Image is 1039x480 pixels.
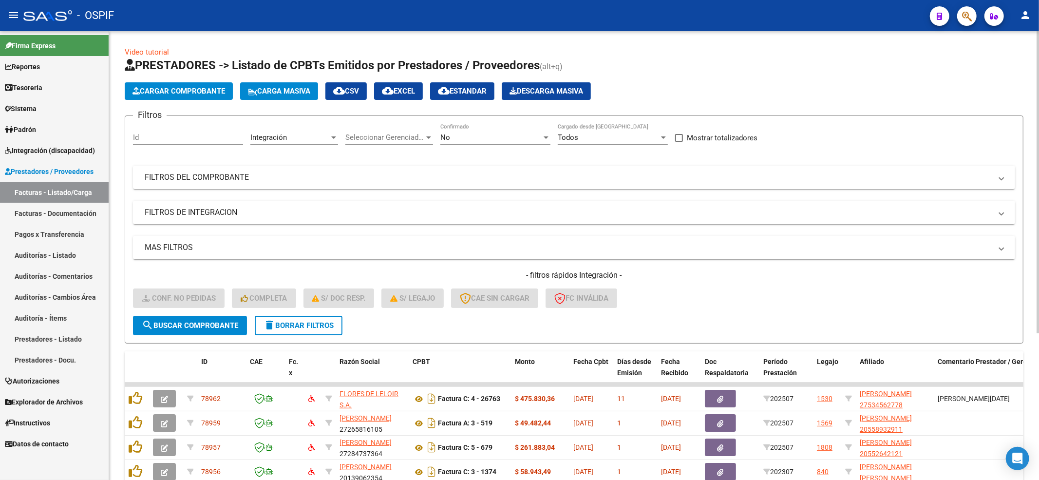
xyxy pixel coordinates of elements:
datatable-header-cell: Días desde Emisión [613,351,657,394]
span: 78957 [201,443,221,451]
span: - OSPIF [77,5,114,26]
div: 27284737364 [340,437,405,458]
datatable-header-cell: Período Prestación [759,351,813,394]
span: CPBT [413,358,430,365]
button: S/ legajo [381,288,444,308]
datatable-header-cell: Fecha Cpbt [569,351,613,394]
div: Open Intercom Messenger [1006,447,1029,470]
span: CSV [333,87,359,96]
span: [PERSON_NAME] 20558932911 [860,414,912,433]
span: Sistema [5,103,37,114]
strong: $ 475.830,36 [515,395,555,403]
span: 78959 [201,419,221,427]
span: 78956 [201,468,221,476]
span: S/ Doc Resp. [312,294,366,303]
div: 1569 [817,418,832,429]
mat-icon: menu [8,9,19,21]
span: FLORES DE LELOIR S.A. [340,390,398,409]
button: CSV [325,82,367,100]
mat-panel-title: FILTROS DE INTEGRACION [145,207,992,218]
span: Carga Masiva [248,87,310,96]
datatable-header-cell: Afiliado [856,351,934,394]
mat-icon: delete [264,319,275,331]
div: 1808 [817,442,832,453]
span: Completa [241,294,287,303]
span: [PERSON_NAME] 20552642121 [860,439,912,458]
mat-expansion-panel-header: FILTROS DEL COMPROBANTE [133,166,1015,189]
strong: Factura C: 4 - 26763 [438,395,500,403]
i: Descargar documento [425,391,438,406]
datatable-header-cell: Fc. x [285,351,304,394]
i: Descargar documento [425,464,438,480]
span: Firma Express [5,40,56,51]
datatable-header-cell: Razón Social [336,351,409,394]
mat-icon: search [142,319,153,331]
span: [PERSON_NAME] [340,414,392,422]
span: 11 [617,395,625,403]
span: Días desde Emisión [617,358,651,377]
mat-icon: person [1020,9,1031,21]
span: Fecha Cpbt [573,358,608,365]
button: FC Inválida [546,288,617,308]
mat-expansion-panel-header: FILTROS DE INTEGRACION [133,201,1015,224]
button: CAE SIN CARGAR [451,288,538,308]
button: Borrar Filtros [255,316,342,335]
button: Cargar Comprobante [125,82,233,100]
span: Autorizaciones [5,376,59,386]
div: 1530 [817,393,832,404]
button: S/ Doc Resp. [303,288,375,308]
span: [DATE] [661,419,681,427]
span: Todos [558,133,578,142]
strong: Factura A: 3 - 519 [438,420,492,427]
span: PRESTADORES -> Listado de CPBTs Emitidos por Prestadores / Proveedores [125,58,540,72]
strong: $ 261.883,04 [515,443,555,451]
span: Conf. no pedidas [142,294,216,303]
mat-icon: cloud_download [382,85,394,96]
div: 30714508144 [340,388,405,409]
mat-expansion-panel-header: MAS FILTROS [133,236,1015,259]
span: Explorador de Archivos [5,397,83,407]
i: Descargar documento [425,440,438,455]
span: Estandar [438,87,487,96]
mat-icon: cloud_download [333,85,345,96]
button: Conf. no pedidas [133,288,225,308]
span: CAE SIN CARGAR [460,294,529,303]
span: [DATE] [661,468,681,476]
span: Tesorería [5,82,42,93]
span: 1 [617,468,621,476]
span: Cargar Comprobante [132,87,225,96]
span: 202507 [763,443,793,451]
span: Prestadores / Proveedores [5,166,94,177]
span: 202307 [763,468,793,476]
span: Padrón [5,124,36,135]
strong: Factura C: 5 - 679 [438,444,492,452]
button: Buscar Comprobante [133,316,247,335]
span: (alt+q) [540,62,563,71]
strong: $ 58.943,49 [515,468,551,476]
span: 1 [617,419,621,427]
span: [DATE] [661,443,681,451]
span: [DATE] [573,468,593,476]
span: [DATE] [573,419,593,427]
span: Instructivos [5,418,50,428]
span: [PERSON_NAME][DATE] [938,395,1010,403]
span: S/ legajo [390,294,435,303]
span: Mostrar totalizadores [687,132,757,144]
span: 202507 [763,395,793,403]
span: [DATE] [661,395,681,403]
span: Integración (discapacidad) [5,145,95,156]
span: ID [201,358,208,365]
span: Fecha Recibido [661,358,688,377]
span: Legajo [817,358,838,365]
span: FC Inválida [554,294,608,303]
span: 202507 [763,419,793,427]
datatable-header-cell: CAE [246,351,285,394]
span: [PERSON_NAME] 27534562778 [860,390,912,409]
span: 78962 [201,395,221,403]
mat-panel-title: MAS FILTROS [145,242,992,253]
span: No [440,133,450,142]
datatable-header-cell: Doc Respaldatoria [701,351,759,394]
button: Estandar [430,82,494,100]
button: EXCEL [374,82,423,100]
span: Descarga Masiva [510,87,583,96]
